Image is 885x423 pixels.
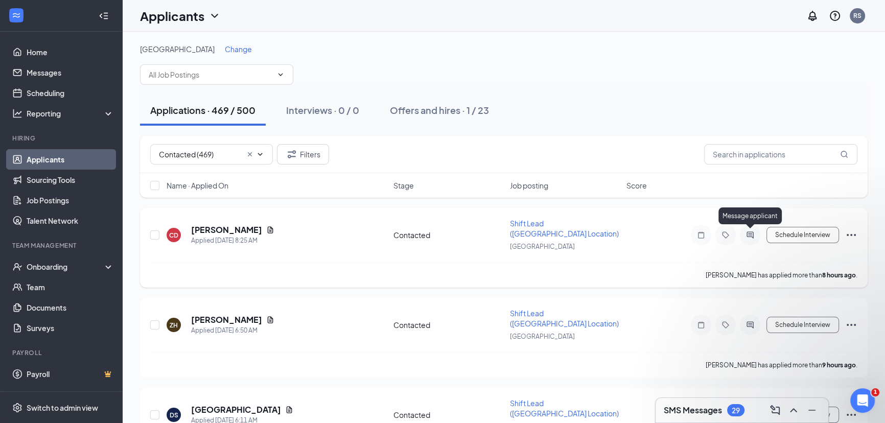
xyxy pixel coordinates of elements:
[785,402,802,418] button: ChevronUp
[718,207,782,224] div: Message applicant
[27,318,114,338] a: Surveys
[12,134,112,143] div: Hiring
[191,314,262,325] h5: [PERSON_NAME]
[27,262,105,272] div: Onboarding
[744,231,756,239] svg: ActiveChat
[510,243,575,250] span: [GEOGRAPHIC_DATA]
[822,361,856,369] b: 9 hours ago
[11,10,21,20] svg: WorkstreamLogo
[27,108,114,119] div: Reporting
[390,104,489,116] div: Offers and hires · 1 / 23
[246,150,254,158] svg: Cross
[12,403,22,413] svg: Settings
[256,150,264,158] svg: ChevronDown
[27,210,114,231] a: Talent Network
[853,11,861,20] div: RS
[27,149,114,170] a: Applicants
[840,150,848,158] svg: MagnifyingGlass
[510,309,619,328] span: Shift Lead ([GEOGRAPHIC_DATA] Location)
[30,39,84,49] span: Support Request
[276,70,285,79] svg: ChevronDown
[12,262,22,272] svg: UserCheck
[510,180,548,191] span: Job posting
[704,144,857,165] input: Search in applications
[285,406,293,414] svg: Document
[12,348,112,357] div: Payroll
[150,104,255,116] div: Applications · 469 / 500
[277,144,329,165] button: Filter Filters
[706,271,857,279] p: [PERSON_NAME] has applied more than .
[393,410,504,420] div: Contacted
[695,321,707,329] svg: Note
[769,404,781,416] svg: ComposeMessage
[286,104,359,116] div: Interviews · 0 / 0
[140,44,215,54] span: [GEOGRAPHIC_DATA]
[12,241,112,250] div: Team Management
[99,11,109,21] svg: Collapse
[169,231,178,240] div: CD
[766,227,839,243] button: Schedule Interview
[845,409,857,421] svg: Ellipses
[27,277,114,297] a: Team
[140,7,204,25] h1: Applicants
[159,149,242,160] input: All Stages
[27,42,114,62] a: Home
[27,62,114,83] a: Messages
[806,404,818,416] svg: Minimize
[744,321,756,329] svg: ActiveChat
[850,388,875,413] iframe: Intercom live chat
[845,319,857,331] svg: Ellipses
[664,405,722,416] h3: SMS Messages
[266,226,274,234] svg: Document
[266,316,274,324] svg: Document
[393,180,414,191] span: Stage
[225,44,252,54] span: Change
[806,10,819,22] svg: Notifications
[27,170,114,190] a: Sourcing Tools
[208,10,221,22] svg: ChevronDown
[871,388,879,396] span: 1
[804,402,820,418] button: Minimize
[695,231,707,239] svg: Note
[27,83,114,103] a: Scheduling
[191,224,262,236] h5: [PERSON_NAME]
[829,10,841,22] svg: QuestionInfo
[12,108,22,119] svg: Analysis
[27,297,114,318] a: Documents
[170,411,178,419] div: DS
[167,180,228,191] span: Name · Applied On
[27,190,114,210] a: Job Postings
[510,219,619,238] span: Shift Lead ([GEOGRAPHIC_DATA] Location)
[149,69,272,80] input: All Job Postings
[27,403,98,413] div: Switch to admin view
[719,321,732,329] svg: Tag
[822,271,856,279] b: 8 hours ago
[191,404,281,415] h5: [GEOGRAPHIC_DATA]
[732,406,740,415] div: 29
[510,398,619,418] span: Shift Lead ([GEOGRAPHIC_DATA] Location)
[766,317,839,333] button: Schedule Interview
[393,230,504,240] div: Contacted
[626,180,647,191] span: Score
[19,29,151,39] p: Hi [PERSON_NAME]! I hope you're doing well. I wanted to check if you still need my help, as I hav...
[27,364,114,384] a: PayrollCrown
[286,148,298,160] svg: Filter
[170,321,178,330] div: ZH
[191,325,274,336] div: Applied [DATE] 6:50 AM
[767,402,783,418] button: ComposeMessage
[706,361,857,369] p: [PERSON_NAME] has applied more than .
[845,229,857,241] svg: Ellipses
[510,333,575,340] span: [GEOGRAPHIC_DATA]
[719,231,732,239] svg: Tag
[191,236,274,246] div: Applied [DATE] 8:25 AM
[787,404,800,416] svg: ChevronUp
[393,320,504,330] div: Contacted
